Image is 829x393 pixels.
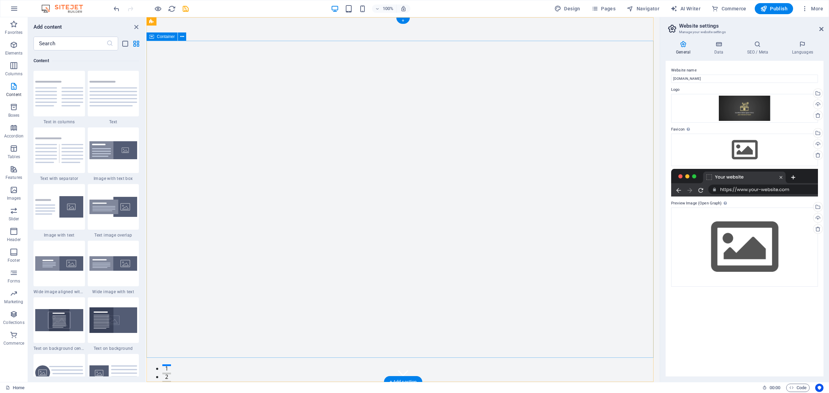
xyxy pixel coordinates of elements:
[781,41,823,55] h4: Languages
[666,41,704,55] h4: General
[34,37,106,50] input: Search
[755,3,793,14] button: Publish
[181,4,190,13] button: save
[670,5,701,12] span: AI Writer
[4,133,23,139] p: Accordion
[88,184,139,238] div: Text image overlap
[6,175,22,180] p: Features
[671,75,818,83] input: Name...
[5,30,22,35] p: Favorites
[8,113,20,118] p: Boxes
[168,5,176,13] i: Reload page
[182,5,190,13] i: Save (Ctrl+S)
[5,71,22,77] p: Columns
[89,256,137,271] img: wide-image-with-text.svg
[668,3,703,14] button: AI Writer
[34,232,85,238] span: Image with text
[382,4,393,13] h6: 100%
[16,347,25,349] button: 1
[554,5,580,12] span: Design
[34,127,85,181] div: Text with separator
[704,41,736,55] h4: Data
[35,256,83,271] img: wide-image-with-text-aligned.svg
[709,3,749,14] button: Commerce
[8,258,20,263] p: Footer
[35,196,83,218] img: text-with-image-v4.svg
[736,41,781,55] h4: SEO / Meta
[8,278,20,284] p: Forms
[774,385,775,390] span: :
[8,154,20,160] p: Tables
[89,365,137,388] img: floating-image.svg
[168,4,176,13] button: reload
[552,3,583,14] div: Design (Ctrl+Alt+Y)
[770,384,780,392] span: 00 00
[89,197,137,217] img: text-image-overlap.svg
[88,232,139,238] span: Text image overlap
[34,346,85,351] span: Text on background centered
[7,237,21,242] p: Header
[671,125,818,134] label: Favicon
[9,216,19,222] p: Slider
[712,5,746,12] span: Commerce
[671,86,818,94] label: Logo
[35,309,83,331] img: text-on-background-centered.svg
[89,307,137,333] img: text-on-bacground.svg
[589,3,618,14] button: Pages
[591,5,616,12] span: Pages
[89,141,137,160] img: image-with-text-box.svg
[34,184,85,238] div: Image with text
[35,137,83,163] img: text-with-separator.svg
[671,94,818,123] div: logo512-XcRY28rJ7iak_KCG6k-Suw.png
[627,5,659,12] span: Navigator
[89,81,137,106] img: text.svg
[88,241,139,295] div: Wide image with text
[35,365,83,389] img: floating-image-offset.svg
[34,71,85,125] div: Text in columns
[34,297,85,351] div: Text on background centered
[113,5,121,13] i: Undo: Change colors (Ctrl+Z)
[552,3,583,14] button: Design
[34,119,85,125] span: Text in columns
[3,320,24,325] p: Collections
[384,376,422,388] div: + Add section
[400,6,407,12] i: On resize automatically adjust zoom level to fit chosen device.
[34,176,85,181] span: Text with separator
[671,66,818,75] label: Website name
[5,50,23,56] p: Elements
[671,199,818,208] label: Preview Image (Open Graph)
[88,119,139,125] span: Text
[132,23,140,31] button: close panel
[762,384,781,392] h6: Session time
[88,289,139,295] span: Wide image with text
[40,4,92,13] img: Editor Logo
[88,127,139,181] div: Image with text box
[372,4,397,13] button: 100%
[671,134,818,166] div: Select files from the file manager, stock photos, or upload file(s)
[112,4,121,13] button: undo
[789,384,807,392] span: Code
[679,29,810,35] h3: Manage your website settings
[6,92,21,97] p: Content
[34,23,62,31] h6: Add content
[88,346,139,351] span: Text on background
[154,4,162,13] button: Click here to leave preview mode and continue editing
[679,23,823,29] h2: Website settings
[7,195,21,201] p: Images
[34,289,85,295] span: Wide image aligned with text
[815,384,823,392] button: Usercentrics
[35,81,83,106] img: text-in-columns.svg
[4,299,23,305] p: Marketing
[3,341,24,346] p: Commerce
[121,39,129,48] button: list-view
[132,39,140,48] button: grid-view
[157,35,175,39] span: Container
[88,71,139,125] div: Text
[799,3,826,14] button: More
[16,364,25,365] button: 3
[34,241,85,295] div: Wide image aligned with text
[16,355,25,357] button: 2
[88,176,139,181] span: Image with text box
[801,5,823,12] span: More
[760,5,788,12] span: Publish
